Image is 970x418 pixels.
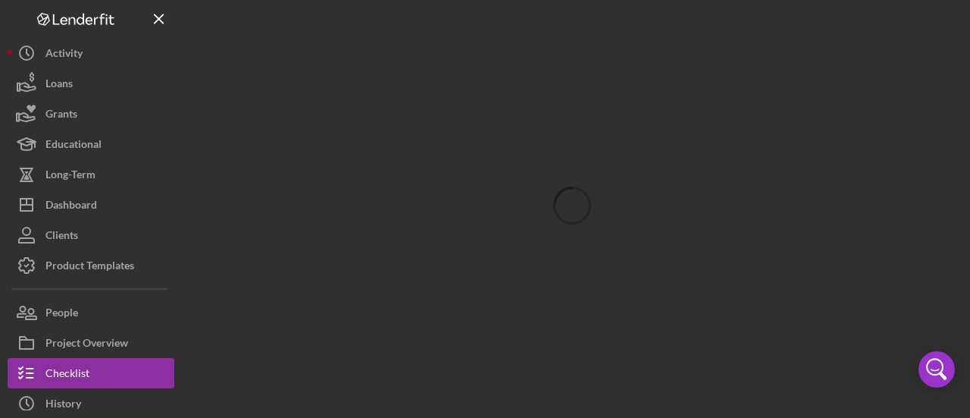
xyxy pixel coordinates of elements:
[45,68,73,102] div: Loans
[8,358,174,388] button: Checklist
[45,129,102,163] div: Educational
[8,38,174,68] button: Activity
[918,351,955,388] div: Open Intercom Messenger
[8,250,174,281] button: Product Templates
[8,129,174,159] button: Educational
[45,328,128,362] div: Project Overview
[45,99,77,133] div: Grants
[8,190,174,220] button: Dashboard
[45,38,83,72] div: Activity
[45,297,78,332] div: People
[8,328,174,358] button: Project Overview
[45,358,89,392] div: Checklist
[45,250,134,284] div: Product Templates
[8,99,174,129] button: Grants
[45,190,97,224] div: Dashboard
[8,297,174,328] button: People
[8,159,174,190] button: Long-Term
[8,220,174,250] button: Clients
[8,68,174,99] button: Loans
[45,220,78,254] div: Clients
[45,159,95,193] div: Long-Term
